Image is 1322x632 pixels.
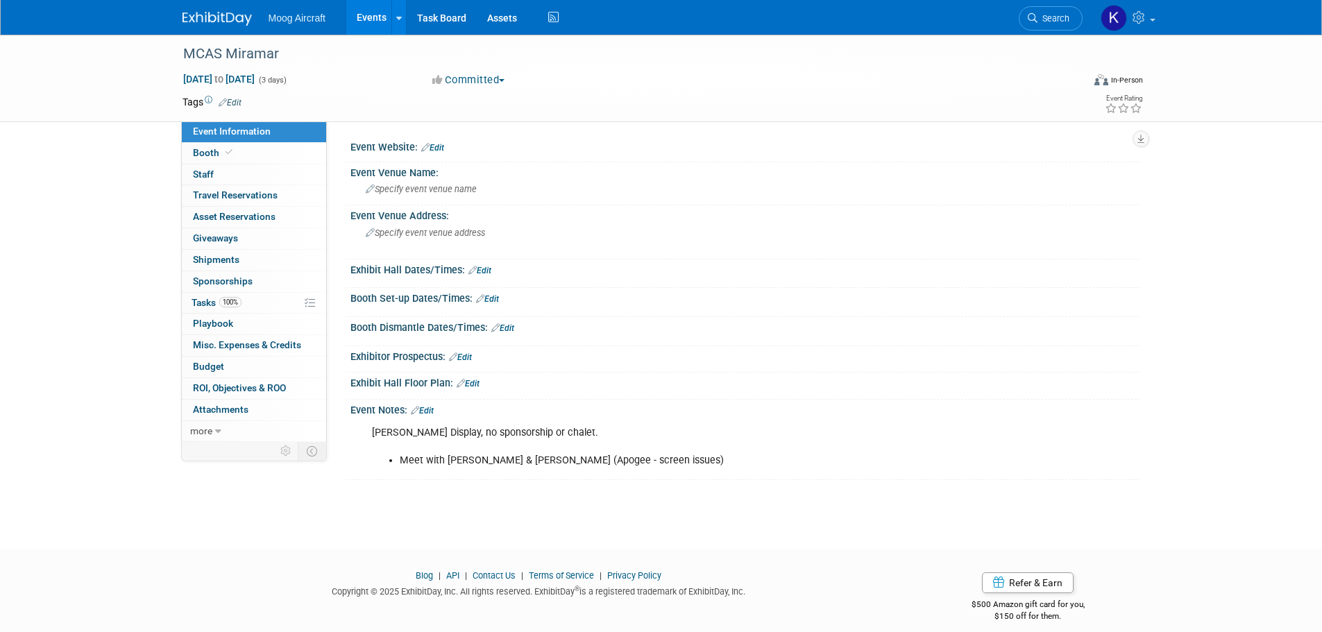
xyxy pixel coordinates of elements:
[193,211,276,222] span: Asset Reservations
[350,346,1140,364] div: Exhibitor Prospectus:
[916,590,1140,622] div: $500 Amazon gift card for you,
[183,95,241,109] td: Tags
[298,442,326,460] td: Toggle Event Tabs
[182,228,326,249] a: Giveaways
[916,610,1140,622] div: $150 off for them.
[183,73,255,85] span: [DATE] [DATE]
[182,250,326,271] a: Shipments
[596,570,605,581] span: |
[183,12,252,26] img: ExhibitDay
[982,572,1074,593] a: Refer & Earn
[575,585,579,592] sup: ®
[473,570,516,581] a: Contact Us
[182,400,326,420] a: Attachments
[362,419,988,475] div: [PERSON_NAME] Display, no sponsorship or chalet.
[182,121,326,142] a: Event Information
[182,293,326,314] a: Tasks100%
[518,570,527,581] span: |
[182,314,326,334] a: Playbook
[193,275,253,287] span: Sponsorships
[193,147,235,158] span: Booth
[607,570,661,581] a: Privacy Policy
[457,379,480,388] a: Edit
[183,582,896,598] div: Copyright © 2025 ExhibitDay, Inc. All rights reserved. ExhibitDay is a registered trademark of Ex...
[193,404,248,415] span: Attachments
[529,570,594,581] a: Terms of Service
[193,318,233,329] span: Playbook
[193,382,286,393] span: ROI, Objectives & ROO
[446,570,459,581] a: API
[274,442,298,460] td: Personalize Event Tab Strip
[350,317,1140,335] div: Booth Dismantle Dates/Times:
[182,335,326,356] a: Misc. Expenses & Credits
[226,148,232,156] i: Booth reservation complete
[192,297,241,308] span: Tasks
[182,143,326,164] a: Booth
[461,570,471,581] span: |
[350,400,1140,418] div: Event Notes:
[178,42,1062,67] div: MCAS Miramar
[449,352,472,362] a: Edit
[182,357,326,377] a: Budget
[182,378,326,399] a: ROI, Objectives & ROO
[1105,95,1142,102] div: Event Rating
[1101,5,1127,31] img: Kelsey Blackley
[182,185,326,206] a: Travel Reservations
[1110,75,1143,85] div: In-Person
[190,425,212,436] span: more
[435,570,444,581] span: |
[182,207,326,228] a: Asset Reservations
[491,323,514,333] a: Edit
[366,228,485,238] span: Specify event venue address
[219,98,241,108] a: Edit
[400,454,979,468] li: Meet with [PERSON_NAME] & [PERSON_NAME] (Apogee - screen issues)
[193,126,271,137] span: Event Information
[193,254,239,265] span: Shipments
[350,137,1140,155] div: Event Website:
[193,169,214,180] span: Staff
[1094,74,1108,85] img: Format-Inperson.png
[416,570,433,581] a: Blog
[212,74,226,85] span: to
[257,76,287,85] span: (3 days)
[1019,6,1083,31] a: Search
[182,164,326,185] a: Staff
[219,297,241,307] span: 100%
[366,184,477,194] span: Specify event venue name
[350,205,1140,223] div: Event Venue Address:
[476,294,499,304] a: Edit
[350,162,1140,180] div: Event Venue Name:
[182,421,326,442] a: more
[350,259,1140,277] div: Exhibit Hall Dates/Times:
[193,339,301,350] span: Misc. Expenses & Credits
[269,12,325,24] span: Moog Aircraft
[193,361,224,372] span: Budget
[193,189,278,200] span: Travel Reservations
[350,288,1140,306] div: Booth Set-up Dates/Times:
[1001,72,1144,93] div: Event Format
[427,73,510,87] button: Committed
[468,266,491,275] a: Edit
[193,232,238,244] span: Giveaways
[411,406,434,416] a: Edit
[350,373,1140,391] div: Exhibit Hall Floor Plan:
[421,143,444,153] a: Edit
[1037,13,1069,24] span: Search
[182,271,326,292] a: Sponsorships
